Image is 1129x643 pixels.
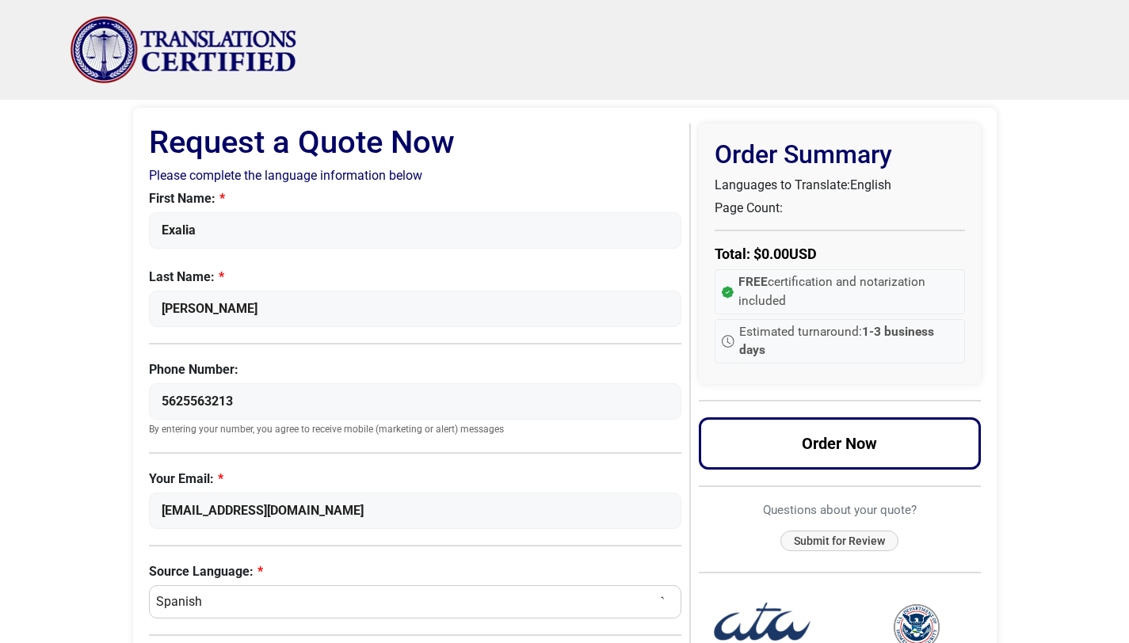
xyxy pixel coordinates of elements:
[780,531,898,552] button: Submit for Review
[70,16,298,84] img: Translations Certified
[149,268,682,287] label: Last Name:
[149,360,682,379] label: Phone Number:
[715,199,965,218] p: Page Count:
[149,291,682,327] input: Enter Your Last Name
[761,245,789,262] span: 0.00
[850,177,891,192] span: English
[699,417,981,470] button: Order Now
[715,139,965,169] h2: Order Summary
[699,503,981,517] h6: Questions about your quote?
[715,243,965,264] p: Total: $ USD
[149,383,682,420] input: Enter Your Phone Number
[149,124,682,162] h1: Request a Quote Now
[699,124,981,384] div: Order Summary
[739,323,958,360] span: Estimated turnaround:
[149,562,682,581] label: Source Language:
[149,424,682,436] small: By entering your number, you agree to receive mobile (marketing or alert) messages
[149,189,682,208] label: First Name:
[149,212,682,249] input: Enter Your First Name
[149,470,682,489] label: Your Email:
[149,168,682,183] h2: Please complete the language information below
[738,275,768,289] strong: FREE
[738,273,958,310] span: certification and notarization included
[149,493,682,529] input: Enter Your Email
[715,176,965,195] p: Languages to Translate:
